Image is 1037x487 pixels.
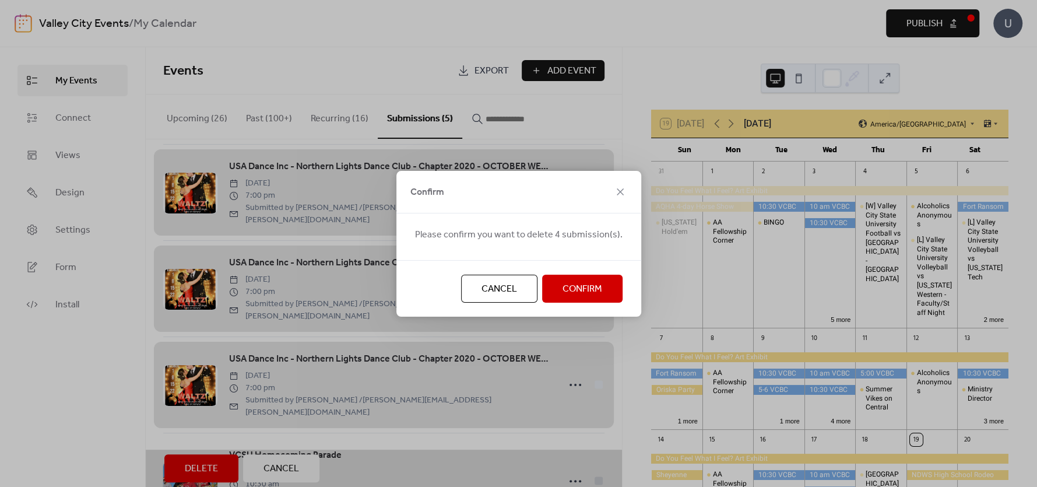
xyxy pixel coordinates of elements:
[415,228,623,242] span: Please confirm you want to delete 4 submission(s).
[563,282,602,296] span: Confirm
[461,275,537,303] button: Cancel
[410,185,444,199] span: Confirm
[542,275,623,303] button: Confirm
[481,282,517,296] span: Cancel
